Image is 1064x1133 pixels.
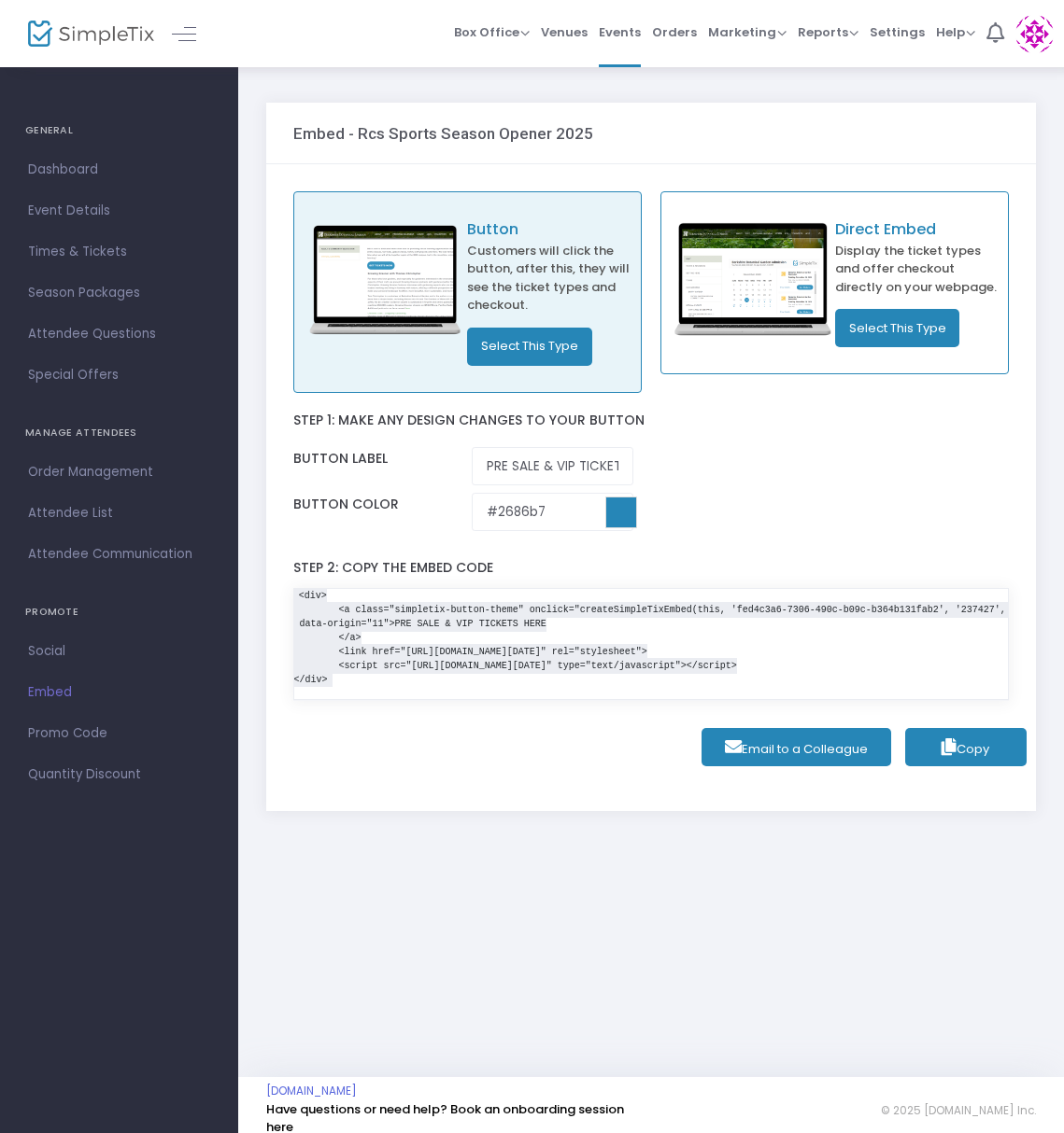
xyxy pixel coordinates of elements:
[293,402,645,441] label: Step 1: Make any design changes to your button
[835,218,1000,241] p: Direct Embed
[708,23,787,41] span: Marketing
[702,728,891,766] a: Email to a Colleague
[467,242,631,315] p: Customers will click the button, after this, they will see the ticket types and checkout.
[293,550,493,588] label: Step 2: Copy the embed code
[652,8,697,56] span: Orders
[541,8,588,56] span: Venues
[28,281,210,305] span: Season Packages
[671,218,835,340] img: direct_embed.png
[28,240,210,264] span: Times & Tickets
[472,447,632,485] input: Enter Button Label
[28,322,210,346] span: Attendee Questions
[942,740,989,758] span: Copy
[28,639,210,664] span: Social
[28,542,210,566] span: Attendee Communication
[467,328,592,366] button: Select This Type
[293,440,388,478] label: Button label
[25,594,213,631] h4: PROMOTE
[798,23,858,41] span: Reports
[599,8,641,56] span: Events
[936,23,975,41] span: Help
[716,731,877,767] span: Email to a Colleague
[293,485,399,524] label: Button color
[870,8,925,56] span: Settings
[28,158,210,182] span: Dashboard
[293,124,593,143] h3: Embed - Rcs Sports Season Opener 2025
[28,460,210,484] span: Order Management
[881,1103,1036,1118] span: © 2025 [DOMAIN_NAME] Inc.
[835,242,1000,297] p: Display the ticket types and offer checkout directly on your webpage.
[28,501,210,525] span: Attendee List
[28,363,210,387] span: Special Offers
[28,680,210,705] span: Embed
[28,199,210,223] span: Event Details
[28,762,210,787] span: Quantity Discount
[28,721,210,746] span: Promo Code
[454,23,530,41] span: Box Office
[25,112,213,149] h4: GENERAL
[25,414,213,452] h4: MANAGE ATTENDEES
[467,218,631,241] p: Button
[905,728,1027,766] button: Copy
[304,218,468,340] img: embed_button.png
[835,309,960,347] button: Select This Type
[266,1084,357,1098] a: [DOMAIN_NAME]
